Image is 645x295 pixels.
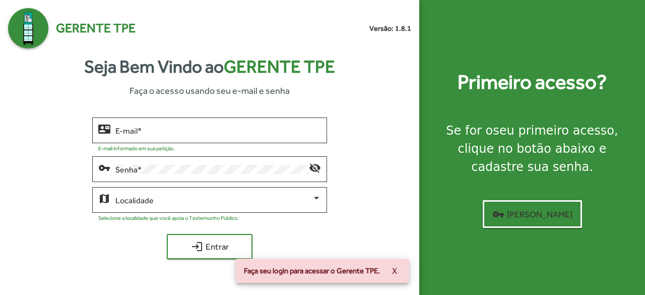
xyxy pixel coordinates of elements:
[492,208,504,220] mat-icon: vpn_key
[167,234,252,259] button: Entrar
[98,145,175,151] mat-hint: E-mail informado em sua petição.
[84,53,335,80] strong: Seja Bem Vindo ao
[98,192,110,204] mat-icon: map
[309,161,321,173] mat-icon: visibility_off
[384,262,405,280] button: X
[176,238,243,256] span: Entrar
[98,215,239,221] mat-hint: Selecione a localidade que você apoia o Testemunho Público.
[224,56,335,77] span: Gerente TPE
[56,19,136,38] span: Gerente TPE
[98,161,110,173] mat-icon: vpn_key
[458,67,607,97] strong: Primeiro acesso?
[8,8,48,48] img: Logo Gerente
[244,266,380,276] span: Faça seu login para acessar o Gerente TPE.
[492,205,572,223] span: [PERSON_NAME]
[369,23,411,34] small: Versão: 1.8.1
[483,200,582,228] button: [PERSON_NAME]
[392,262,397,280] span: X
[191,241,203,253] mat-icon: login
[493,124,614,138] strong: seu primeiro acesso
[130,84,290,97] span: Faça o acesso usando seu e-mail e senha
[431,122,633,176] div: Se for o , clique no botão abaixo e cadastre sua senha.
[98,123,110,135] mat-icon: contact_mail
